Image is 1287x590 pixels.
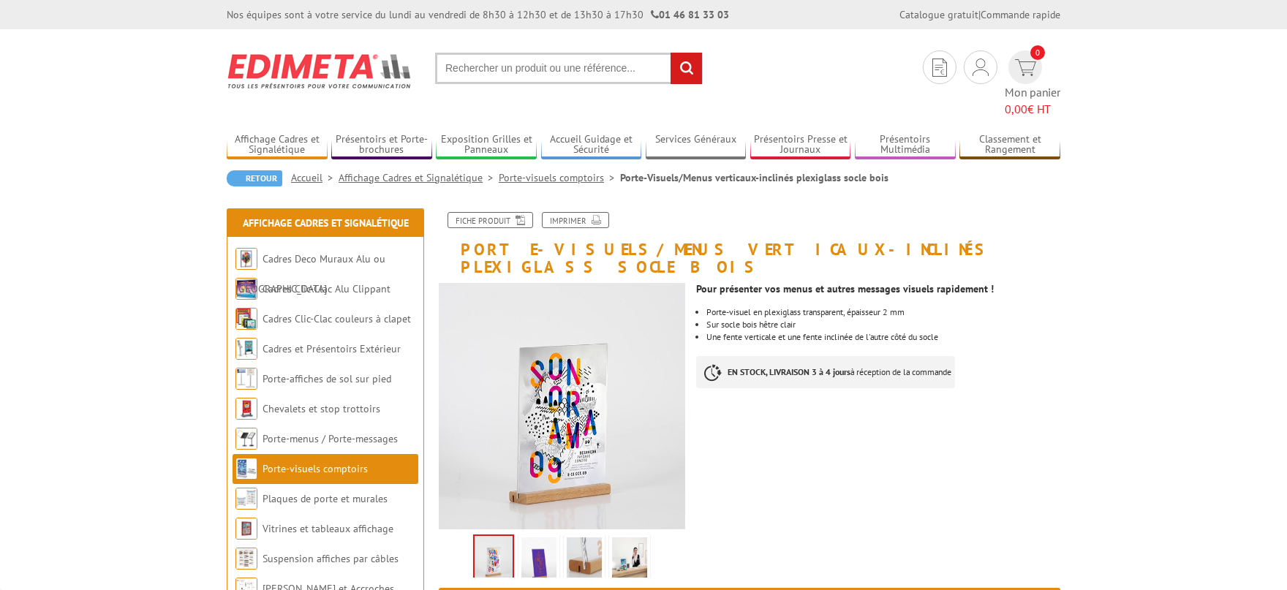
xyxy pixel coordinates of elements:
[235,428,257,450] img: Porte-menus / Porte-messages
[235,398,257,420] img: Chevalets et stop trottoirs
[263,282,390,295] a: Cadres Clic-Clac Alu Clippant
[899,7,1060,22] div: |
[706,333,1060,341] li: Une fente verticale et une fente inclinée de l'autre côté du socle
[981,8,1060,21] a: Commande rapide
[263,462,368,475] a: Porte-visuels comptoirs
[243,216,409,230] a: Affichage Cadres et Signalétique
[235,252,385,295] a: Cadres Deco Muraux Alu ou [GEOGRAPHIC_DATA]
[235,308,257,330] img: Cadres Clic-Clac couleurs à clapet
[1005,50,1060,118] a: devis rapide 0 Mon panier 0,00€ HT
[263,552,399,565] a: Suspension affiches par câbles
[728,366,850,377] strong: EN STOCK, LIVRAISON 3 à 4 jours
[235,488,257,510] img: Plaques de porte et murales
[428,212,1071,276] h1: Porte-Visuels/Menus verticaux-inclinés plexiglass socle bois
[542,212,609,228] a: Imprimer
[235,368,257,390] img: Porte-affiches de sol sur pied
[331,133,432,157] a: Présentoirs et Porte-brochures
[1005,102,1027,116] span: 0,00
[475,536,513,581] img: porte_visuel_menu_mixtes_vertical_incline_plexi_socle_bois.png
[227,7,729,22] div: Nos équipes sont à votre service du lundi au vendredi de 8h30 à 12h30 et de 13h30 à 17h30
[1005,84,1060,118] span: Mon panier
[436,133,537,157] a: Exposition Grilles et Panneaux
[227,170,282,186] a: Retour
[696,356,955,388] p: à réception de la commande
[750,133,851,157] a: Présentoirs Presse et Journaux
[291,171,339,184] a: Accueil
[959,133,1060,157] a: Classement et Rangement
[263,492,388,505] a: Plaques de porte et murales
[567,537,602,583] img: porte_visuel_menu_mixtes_vertical_incline_plexi_socle_bois_3.jpg
[263,432,398,445] a: Porte-menus / Porte-messages
[448,212,533,228] a: Fiche produit
[1015,59,1036,76] img: devis rapide
[263,372,391,385] a: Porte-affiches de sol sur pied
[263,402,380,415] a: Chevalets et stop trottoirs
[235,518,257,540] img: Vitrines et tableaux affichage
[696,282,994,295] strong: Pour présenter vos menus et autres messages visuels rapidement !
[263,522,393,535] a: Vitrines et tableaux affichage
[263,342,401,355] a: Cadres et Présentoirs Extérieur
[973,58,989,76] img: devis rapide
[646,133,747,157] a: Services Généraux
[435,53,703,84] input: Rechercher un produit ou une référence...
[671,53,702,84] input: rechercher
[899,8,978,21] a: Catalogue gratuit
[521,537,556,583] img: porte_visuel_menu_mixtes_vertical_incline_plexi_socle_bois_2.png
[1005,101,1060,118] span: € HT
[499,171,620,184] a: Porte-visuels comptoirs
[227,133,328,157] a: Affichage Cadres et Signalétique
[651,8,729,21] strong: 01 46 81 33 03
[339,171,499,184] a: Affichage Cadres et Signalétique
[706,320,1060,329] li: Sur socle bois hêtre clair
[541,133,642,157] a: Accueil Guidage et Sécurité
[1030,45,1045,60] span: 0
[612,537,647,583] img: 407701_porte-visuel_menu_verticaux_incline_2.jpg
[235,458,257,480] img: Porte-visuels comptoirs
[263,312,411,325] a: Cadres Clic-Clac couleurs à clapet
[235,548,257,570] img: Suspension affiches par câbles
[439,283,685,529] img: porte_visuel_menu_mixtes_vertical_incline_plexi_socle_bois.png
[620,170,888,185] li: Porte-Visuels/Menus verticaux-inclinés plexiglass socle bois
[227,44,413,98] img: Edimeta
[932,58,947,77] img: devis rapide
[235,338,257,360] img: Cadres et Présentoirs Extérieur
[706,308,1060,317] li: Porte-visuel en plexiglass transparent, épaisseur 2 mm
[235,248,257,270] img: Cadres Deco Muraux Alu ou Bois
[855,133,956,157] a: Présentoirs Multimédia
